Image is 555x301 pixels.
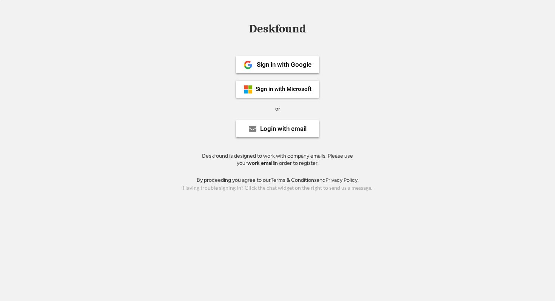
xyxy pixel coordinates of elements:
div: Sign in with Microsoft [256,86,311,92]
strong: work email [247,160,274,166]
div: Deskfound [245,23,310,35]
div: By proceeding you agree to our and [197,177,359,184]
div: Deskfound is designed to work with company emails. Please use your in order to register. [193,152,362,167]
a: Terms & Conditions [271,177,317,183]
img: ms-symbollockup_mssymbol_19.png [244,85,253,94]
a: Privacy Policy. [325,177,359,183]
div: or [275,105,280,113]
img: 1024px-Google__G__Logo.svg.png [244,60,253,69]
div: Login with email [260,126,307,132]
div: Sign in with Google [257,61,311,68]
